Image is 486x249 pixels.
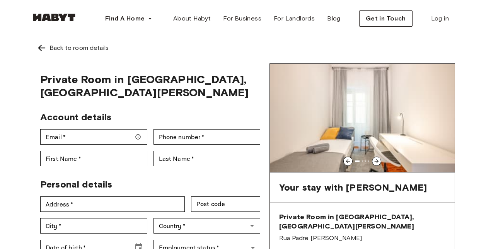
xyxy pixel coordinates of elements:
[279,212,445,231] span: Private Room in [GEOGRAPHIC_DATA], [GEOGRAPHIC_DATA][PERSON_NAME]
[274,14,315,23] span: For Landlords
[173,14,211,23] span: About Habyt
[268,11,321,26] a: For Landlords
[40,179,112,190] span: Personal details
[31,37,455,59] a: Left pointing arrowBack to room details
[279,234,445,242] span: Rua Padre [PERSON_NAME]
[321,11,347,26] a: Blog
[167,11,217,26] a: About Habyt
[99,11,159,26] button: Find A Home
[366,14,406,23] span: Get in Touch
[31,14,77,21] img: Habyt
[40,196,185,212] div: Address
[279,182,427,193] span: Your stay with [PERSON_NAME]
[40,129,147,145] div: Email
[425,11,455,26] a: Log in
[247,220,257,231] button: Open
[327,14,341,23] span: Blog
[217,11,268,26] a: For Business
[153,151,261,166] div: Last Name
[191,196,260,212] div: Post code
[40,151,147,166] div: First Name
[105,14,145,23] span: Find A Home
[49,43,109,53] div: Back to room details
[223,14,261,23] span: For Business
[153,129,261,145] div: Phone number
[40,73,260,99] span: Private Room in [GEOGRAPHIC_DATA], [GEOGRAPHIC_DATA][PERSON_NAME]
[431,14,449,23] span: Log in
[40,218,147,234] div: City
[135,134,141,140] svg: Make sure your email is correct — we'll send your booking details there.
[40,111,111,123] span: Account details
[359,10,413,27] button: Get in Touch
[37,43,46,53] img: Left pointing arrow
[270,64,455,172] img: Image of the room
